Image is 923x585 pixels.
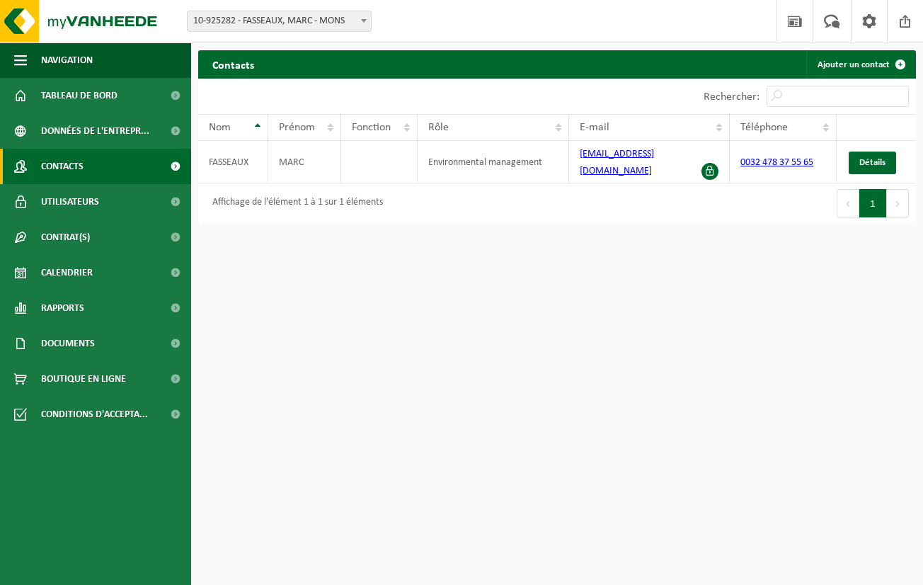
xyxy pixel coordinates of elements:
span: Navigation [41,42,93,78]
span: Rapports [41,290,84,326]
div: Affichage de l'élément 1 à 1 sur 1 éléments [205,191,383,216]
h2: Contacts [198,50,268,78]
a: Détails [849,152,896,174]
td: FASSEAUX [198,141,268,183]
a: 0032 478 37 55 65 [740,157,813,168]
span: Téléphone [740,122,788,133]
a: Ajouter un contact [806,50,915,79]
span: Nom [209,122,231,133]
span: Données de l'entrepr... [41,113,149,149]
span: Contrat(s) [41,220,90,255]
span: Prénom [279,122,315,133]
td: Environmental management [418,141,569,183]
span: Fonction [352,122,391,133]
span: Tableau de bord [41,78,117,113]
button: Previous [837,189,859,217]
button: 1 [859,189,887,217]
span: Calendrier [41,255,93,290]
span: Rôle [428,122,449,133]
a: [EMAIL_ADDRESS][DOMAIN_NAME] [580,149,654,176]
span: 10-925282 - FASSEAUX, MARC - MONS [188,11,371,31]
span: Documents [41,326,95,361]
span: E-mail [580,122,609,133]
span: 10-925282 - FASSEAUX, MARC - MONS [187,11,372,32]
button: Next [887,189,909,217]
span: Contacts [41,149,84,184]
span: Conditions d'accepta... [41,397,148,432]
span: Détails [859,158,885,167]
td: MARC [268,141,340,183]
label: Rechercher: [704,91,759,103]
span: Boutique en ligne [41,361,126,397]
span: Utilisateurs [41,184,99,220]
